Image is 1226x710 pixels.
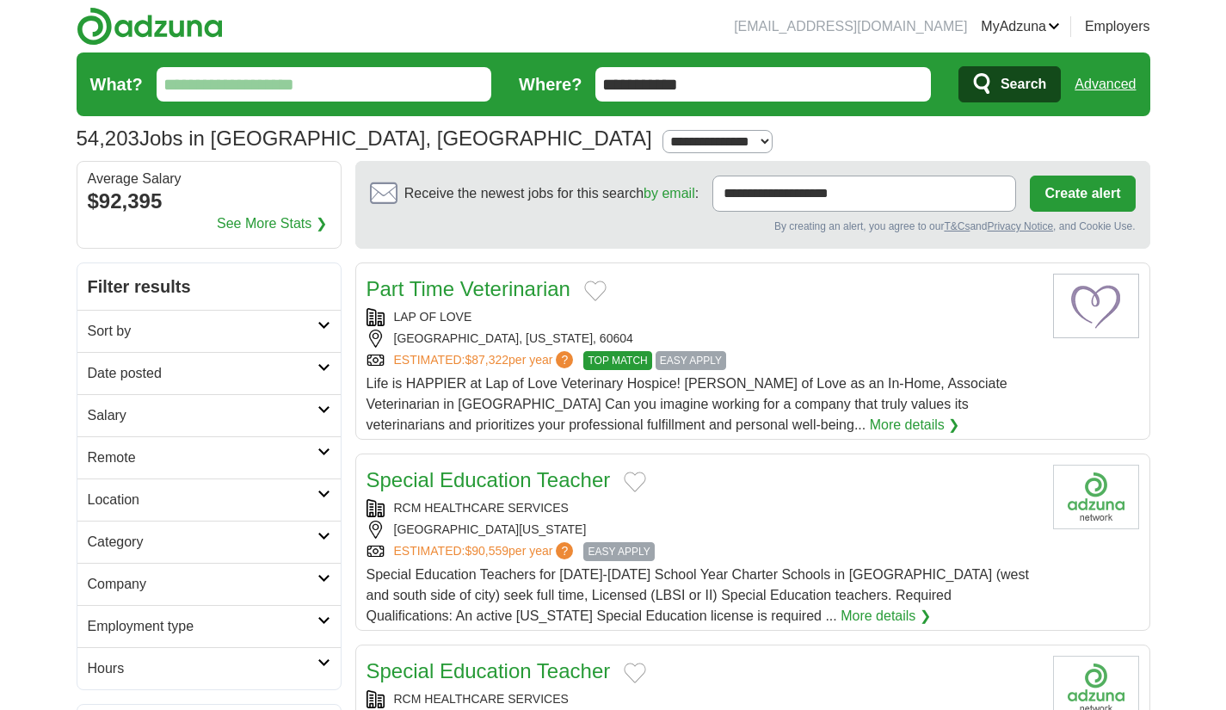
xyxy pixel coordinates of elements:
div: By creating an alert, you agree to our and , and Cookie Use. [370,219,1136,234]
a: Salary [77,394,341,436]
button: Create alert [1030,176,1135,212]
a: See More Stats ❯ [217,213,327,234]
h1: Jobs in [GEOGRAPHIC_DATA], [GEOGRAPHIC_DATA] [77,127,652,150]
h2: Sort by [88,321,317,342]
img: Company logo [1053,465,1139,529]
a: ESTIMATED:$90,559per year? [394,542,577,561]
a: Category [77,521,341,563]
span: TOP MATCH [583,351,651,370]
span: Search [1001,67,1046,102]
li: [EMAIL_ADDRESS][DOMAIN_NAME] [734,16,967,37]
a: Privacy Notice [987,220,1053,232]
a: Advanced [1075,67,1136,102]
h2: Hours [88,658,317,679]
a: Employment type [77,605,341,647]
a: Part Time Veterinarian [367,277,570,300]
label: What? [90,71,143,97]
span: ? [556,542,573,559]
span: EASY APPLY [583,542,654,561]
span: Life is HAPPIER at Lap of Love Veterinary Hospice! [PERSON_NAME] of Love as an In-Home, Associate... [367,376,1007,432]
button: Add to favorite jobs [624,472,646,492]
label: Where? [519,71,582,97]
h2: Remote [88,448,317,468]
div: [GEOGRAPHIC_DATA][US_STATE] [367,521,1039,539]
div: RCM HEALTHCARE SERVICES [367,499,1039,517]
img: Lap of Love logo [1053,274,1139,338]
a: More details ❯ [841,606,931,627]
h2: Company [88,574,317,595]
a: Remote [77,436,341,478]
span: EASY APPLY [656,351,726,370]
h2: Location [88,490,317,510]
a: T&Cs [944,220,970,232]
a: MyAdzuna [981,16,1060,37]
span: $90,559 [465,544,508,558]
h2: Date posted [88,363,317,384]
button: Add to favorite jobs [624,663,646,683]
div: RCM HEALTHCARE SERVICES [367,690,1039,708]
img: Adzuna logo [77,7,223,46]
h2: Category [88,532,317,553]
a: Company [77,563,341,605]
div: $92,395 [88,186,330,217]
span: $87,322 [465,353,508,367]
div: [GEOGRAPHIC_DATA], [US_STATE], 60604 [367,330,1039,348]
button: Add to favorite jobs [584,281,607,301]
a: Special Education Teacher [367,659,611,682]
span: 54,203 [77,123,139,154]
a: More details ❯ [870,415,960,435]
span: ? [556,351,573,368]
a: by email [644,186,695,201]
a: Sort by [77,310,341,352]
span: Receive the newest jobs for this search : [404,183,699,204]
span: Special Education Teachers for [DATE]-[DATE] School Year Charter Schools in [GEOGRAPHIC_DATA] (we... [367,567,1029,623]
a: Date posted [77,352,341,394]
a: Employers [1085,16,1150,37]
a: LAP OF LOVE [394,310,472,324]
h2: Employment type [88,616,317,637]
a: Location [77,478,341,521]
button: Search [958,66,1061,102]
a: ESTIMATED:$87,322per year? [394,351,577,370]
a: Hours [77,647,341,689]
div: Average Salary [88,172,330,186]
h2: Filter results [77,263,341,310]
h2: Salary [88,405,317,426]
a: Special Education Teacher [367,468,611,491]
